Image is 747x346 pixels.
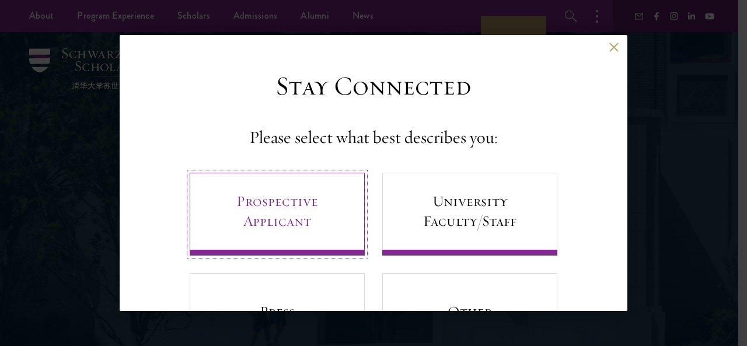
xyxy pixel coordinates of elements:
[190,173,365,256] a: Prospective Applicant
[249,126,498,149] h4: Please select what best describes you:
[382,173,557,256] a: University Faculty/Staff
[275,70,472,103] h3: Stay Connected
